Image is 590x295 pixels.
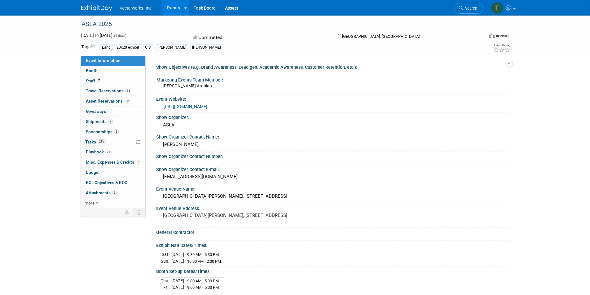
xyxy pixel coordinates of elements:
[81,127,145,137] a: Sponsorships2
[342,34,420,39] span: [GEOGRAPHIC_DATA], [GEOGRAPHIC_DATA]
[124,99,130,103] span: 38
[86,149,112,154] span: Playbook
[120,6,153,11] span: Vectorworks, Inc.
[187,252,219,257] span: 9:30 AM - 5:30 PM
[156,95,509,102] div: Event Website:
[85,200,95,205] span: more
[112,190,117,195] span: 8
[105,150,112,154] span: 21
[81,33,112,38] span: [DATE] [DATE]
[86,129,119,134] span: Sponsorships
[161,140,504,149] div: [PERSON_NAME]
[156,75,506,83] div: Marketing Events Team Member:
[161,172,504,182] div: [EMAIL_ADDRESS][DOMAIN_NAME]
[125,89,131,93] span: 14
[108,119,113,124] span: 2
[86,119,113,124] span: Shipments
[86,190,117,195] span: Attachments
[136,160,140,165] span: 1
[81,107,145,117] a: Giveaways1
[86,109,112,114] span: Giveaways
[143,44,153,51] div: U.S.
[81,137,145,147] a: Tasks33%
[81,157,145,167] a: Misc. Expenses & Credits1
[171,258,184,264] td: [DATE]
[161,120,504,130] div: ASLA
[97,78,101,83] span: 7
[190,44,223,51] div: [PERSON_NAME]
[171,251,184,258] td: [DATE]
[156,63,509,70] div: Show Objectives (e.g. Brand Awareness, Lead gen, Academic Awareness, Customer Retention, etc.):
[156,204,509,212] div: Event Venue Address:
[81,56,145,66] a: Event Information
[81,168,145,178] a: Budget
[86,160,140,165] span: Misc. Expenses & Credits
[489,33,495,38] img: Format-Inperson.png
[81,76,145,86] a: Staff7
[156,132,509,140] div: Show Organizer Contact Name:
[81,198,145,208] a: more
[161,258,171,264] td: Sun.
[122,208,133,216] td: Personalize Event Tab Strip
[161,277,171,284] td: Thu.
[187,285,219,290] span: 9:00 AM - 5:00 PM
[156,241,509,249] div: Exhibit Hall Dates/Times:
[100,44,112,51] div: Land
[156,113,509,121] div: Show Organizer:
[156,152,509,160] div: Show Organizer Contact Number:
[191,32,328,43] div: Committed
[187,259,221,264] span: 10:00 AM - 2:00 PM
[171,277,184,284] td: [DATE]
[156,267,509,275] div: Booth Set-up Dates/Times:
[455,3,483,14] a: Search
[86,58,121,63] span: Event Information
[81,178,145,188] a: ROI, Objectives & ROO
[86,88,131,93] span: Travel Reservations
[81,147,145,157] a: Playbook21
[161,192,504,201] div: [GEOGRAPHIC_DATA][PERSON_NAME], [STREET_ADDRESS]
[113,34,126,38] span: (4 days)
[187,279,219,283] span: 9:00 AM - 5:00 PM
[100,69,103,72] i: Booth reservation complete
[81,5,112,11] img: ExhibitDay
[94,33,100,38] span: to
[81,86,145,96] a: Travel Reservations14
[171,284,184,291] td: [DATE]
[163,213,296,218] pre: [GEOGRAPHIC_DATA][PERSON_NAME], [STREET_ADDRESS]
[81,66,145,76] a: Booth
[156,228,509,236] div: General Contractor:
[86,170,100,175] span: Budget
[108,109,112,113] span: 1
[86,180,127,185] span: ROI, Objectives & ROO
[493,44,510,47] div: Event Rating
[161,284,171,291] td: Fri.
[81,96,145,106] a: Asset Reservations38
[86,99,130,103] span: Asset Reservations
[156,165,509,173] div: Show Organizer Contact E-mail:
[86,78,101,83] span: Staff
[79,19,474,30] div: ASLA 2025
[163,83,212,88] span: [PERSON_NAME] Arabian
[156,44,188,51] div: [PERSON_NAME]
[491,2,503,14] img: Tony Kostreski
[114,129,119,134] span: 2
[133,208,146,216] td: Toggle Event Tabs
[161,251,171,258] td: Sat.
[81,117,145,127] a: Shipments2
[81,188,145,198] a: Attachments8
[164,104,207,109] a: [URL][DOMAIN_NAME]
[85,139,106,144] span: Tasks
[115,44,141,51] div: 20x20 exhibit
[463,6,477,11] span: Search
[447,32,510,42] div: Event Format
[86,68,105,73] span: Booth
[156,184,509,192] div: Event Venue Name:
[98,139,106,144] span: 33%
[496,33,510,38] div: In-Person
[81,44,95,51] td: Tags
